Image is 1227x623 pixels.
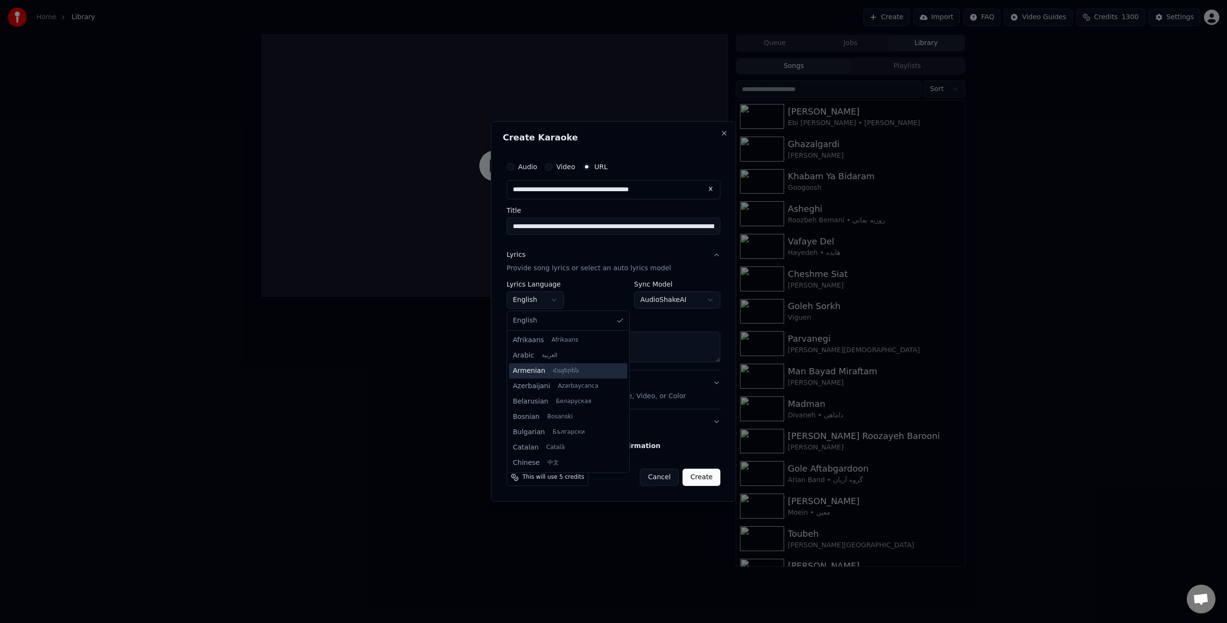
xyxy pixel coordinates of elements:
span: Հայերեն [553,367,579,375]
span: Bosanski [547,413,573,421]
span: Armenian [513,366,545,376]
span: 中文 [547,459,559,467]
span: Belarusian [513,397,548,406]
span: Chinese [513,458,540,468]
span: Afrikaans [552,336,579,344]
span: Azərbaycanca [558,382,598,390]
span: Беларуская [556,398,591,405]
span: Български [553,428,585,436]
span: Azerbaijani [513,381,550,391]
span: العربية [542,352,557,359]
span: Afrikaans [513,335,544,345]
span: Catalan [513,443,539,452]
span: Bulgarian [513,427,545,437]
span: English [513,316,537,325]
span: Català [546,444,565,451]
span: Bosnian [513,412,540,422]
span: Arabic [513,351,534,360]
